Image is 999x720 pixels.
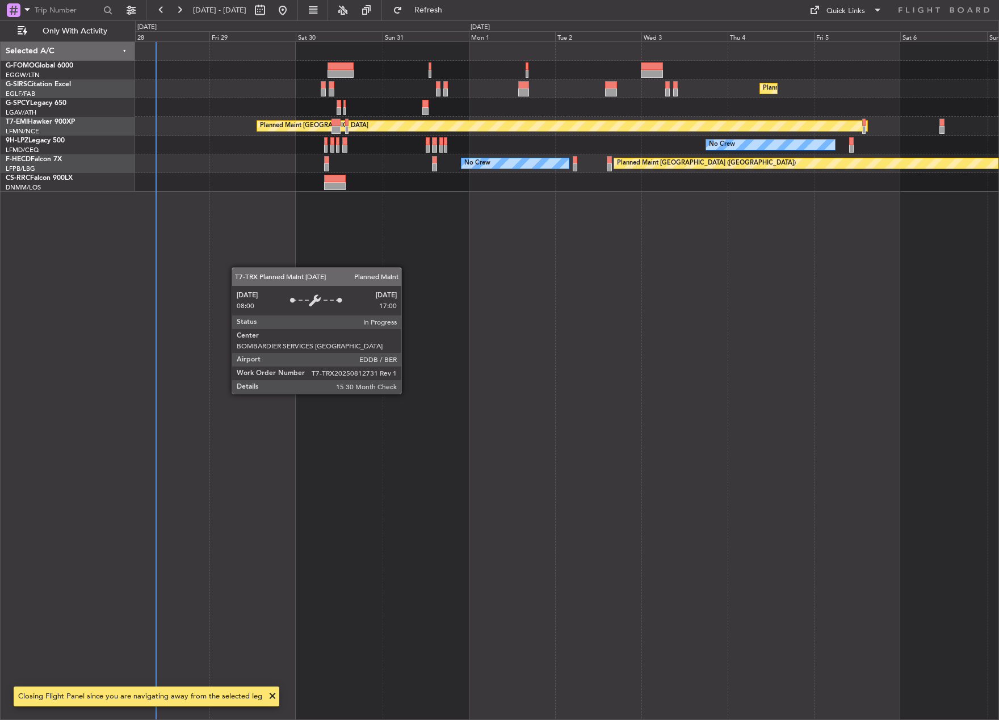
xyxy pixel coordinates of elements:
a: G-SIRSCitation Excel [6,81,71,88]
div: Sat 30 [296,31,382,41]
div: Mon 1 [469,31,555,41]
span: [DATE] - [DATE] [193,5,246,15]
span: CS-RRC [6,175,30,182]
a: G-SPCYLegacy 650 [6,100,66,107]
div: Sun 31 [383,31,469,41]
div: Tue 2 [555,31,641,41]
span: T7-EMI [6,119,28,125]
a: LFMN/NCE [6,127,39,136]
div: Wed 3 [641,31,728,41]
span: Refresh [405,6,452,14]
span: 9H-LPZ [6,137,28,144]
div: [DATE] [137,23,157,32]
div: Sat 6 [900,31,987,41]
span: Only With Activity [30,27,120,35]
a: LFPB/LBG [6,165,35,173]
div: Planned Maint [GEOGRAPHIC_DATA] ([GEOGRAPHIC_DATA]) [763,80,942,97]
a: LFMD/CEQ [6,146,39,154]
div: Planned Maint [GEOGRAPHIC_DATA] [260,117,368,134]
a: G-FOMOGlobal 6000 [6,62,73,69]
button: Refresh [388,1,456,19]
div: Thu 4 [728,31,814,41]
button: Quick Links [804,1,888,19]
div: Quick Links [826,6,865,17]
a: 9H-LPZLegacy 500 [6,137,65,144]
a: DNMM/LOS [6,183,41,192]
div: Thu 28 [123,31,209,41]
div: Fri 5 [814,31,900,41]
a: EGLF/FAB [6,90,35,98]
a: F-HECDFalcon 7X [6,156,62,163]
a: EGGW/LTN [6,71,40,79]
a: LGAV/ATH [6,108,36,117]
span: G-SPCY [6,100,30,107]
div: Closing Flight Panel since you are navigating away from the selected leg [18,691,262,702]
div: No Crew [709,136,735,153]
button: Only With Activity [12,22,123,40]
a: CS-RRCFalcon 900LX [6,175,73,182]
input: Trip Number [35,2,100,19]
span: G-FOMO [6,62,35,69]
span: G-SIRS [6,81,27,88]
div: Fri 29 [209,31,296,41]
div: [DATE] [471,23,490,32]
div: Planned Maint [GEOGRAPHIC_DATA] ([GEOGRAPHIC_DATA]) [617,155,796,172]
span: F-HECD [6,156,31,163]
a: T7-EMIHawker 900XP [6,119,75,125]
div: No Crew [464,155,490,172]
